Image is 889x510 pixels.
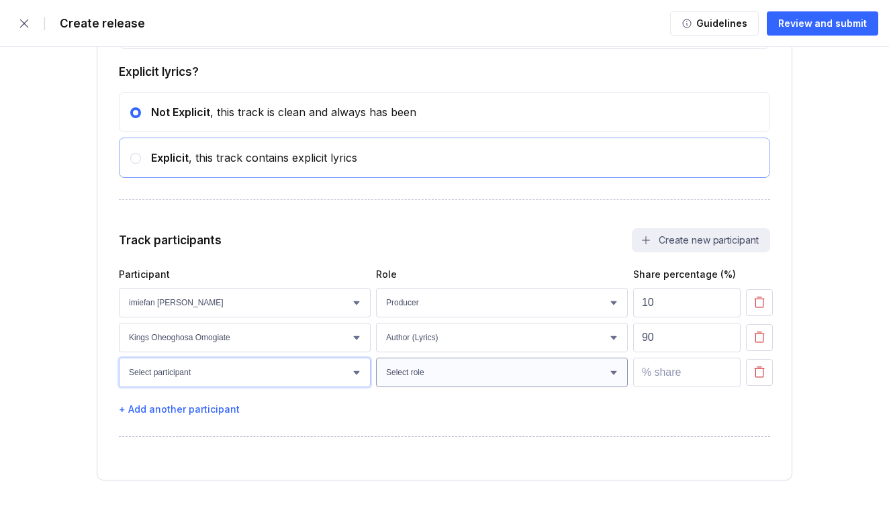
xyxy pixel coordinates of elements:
[633,358,741,387] input: % share
[43,17,46,30] div: |
[670,11,759,36] button: Guidelines
[141,151,357,164] div: , this track contains explicit lyrics
[151,151,189,164] span: Explicit
[633,288,741,317] input: % share
[633,323,741,352] input: % share
[778,17,867,30] div: Review and submit
[376,268,628,280] div: Role
[119,234,222,247] div: Track participants
[692,17,747,30] div: Guidelines
[151,105,210,119] span: Not Explicit
[767,11,878,36] button: Review and submit
[119,403,770,415] div: + Add another participant
[633,268,741,280] div: Share percentage (%)
[141,105,416,119] div: , this track is clean and always has been
[632,228,770,252] button: Create new participant
[52,17,145,30] div: Create release
[119,268,371,280] div: Participant
[119,65,770,79] div: Explicit lyrics?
